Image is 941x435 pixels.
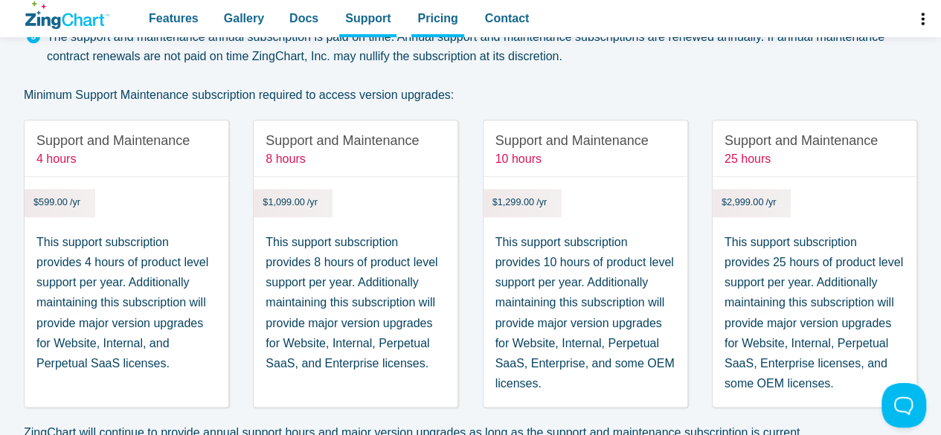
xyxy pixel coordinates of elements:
small: /yr [536,196,547,210]
small: /yr [307,196,318,210]
span: Contact [485,8,530,28]
span: $2,999.00 [722,189,791,217]
a: ZingChart Logo. Click to return to the homepage [25,1,109,29]
span: Pricing [417,8,457,28]
h3: Support and Maintenance [36,132,216,167]
span: $1,099.00 [263,189,333,217]
p: This support subscription provides 25 hours of product level support per year. Additionally maint... [725,232,905,394]
p: This support subscription provides 8 hours of product level support per year. Additionally mainta... [266,232,446,373]
span: 4 hours [36,152,76,165]
h3: Support and Maintenance [266,132,446,167]
span: 25 hours [725,152,771,165]
iframe: Help Scout Beacon - Open [881,383,926,428]
li: The support and maintenance annual subscription is paid on time. Annual support and maintenance s... [26,28,917,65]
span: $1,299.00 [492,189,562,217]
span: Features [149,8,199,28]
span: Gallery [224,8,264,28]
span: Docs [289,8,318,28]
h3: Support and Maintenance [495,132,675,167]
p: Minimum Support Maintenance subscription required to access version upgrades: [24,85,917,105]
span: 8 hours [266,152,305,165]
h3: Support and Maintenance [725,132,905,167]
p: This support subscription provides 4 hours of product level support per year. Additionally mainta... [36,232,216,373]
small: /yr [765,196,776,210]
span: 10 hours [495,152,542,165]
span: Support [345,8,391,28]
p: This support subscription provides 10 hours of product level support per year. Additionally maint... [495,232,675,394]
span: $599.00 [33,189,95,217]
small: /yr [70,196,80,210]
